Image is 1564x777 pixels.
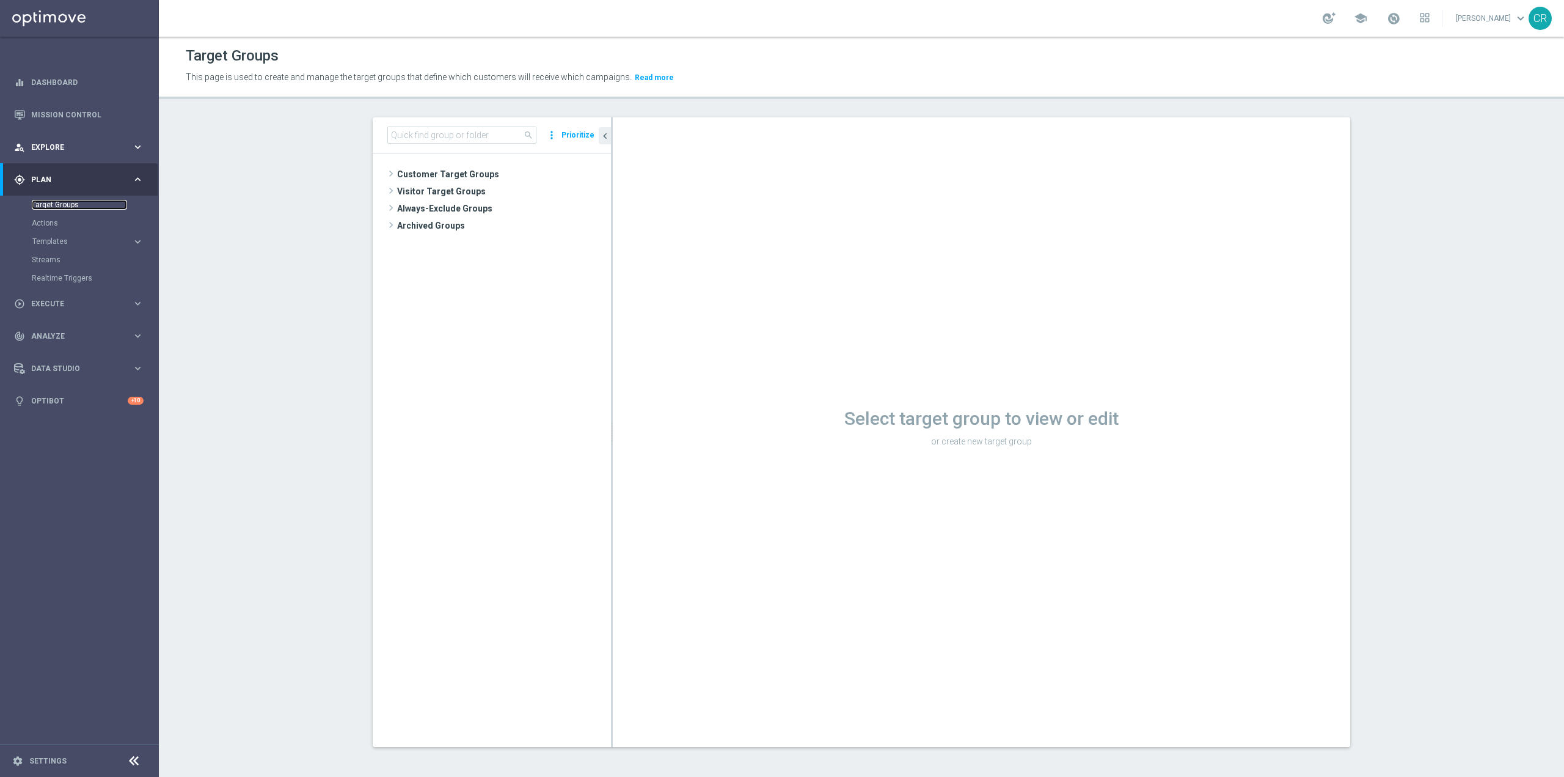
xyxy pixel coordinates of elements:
[546,127,558,144] i: more_vert
[13,110,144,120] button: Mission Control
[14,298,25,309] i: play_circle_outline
[13,364,144,374] button: Data Studio keyboard_arrow_right
[14,331,25,342] i: track_changes
[1354,12,1367,25] span: school
[560,127,596,144] button: Prioritize
[29,757,67,765] a: Settings
[397,166,611,183] span: Customer Target Groups
[397,217,611,234] span: Archived Groups
[132,141,144,153] i: keyboard_arrow_right
[1455,9,1529,28] a: [PERSON_NAME]keyboard_arrow_down
[524,130,533,140] span: search
[31,66,144,98] a: Dashboard
[13,396,144,406] button: lightbulb Optibot +10
[14,98,144,131] div: Mission Control
[613,408,1350,430] h1: Select target group to view or edit
[14,298,132,309] div: Execute
[32,232,158,251] div: Templates
[31,176,132,183] span: Plan
[1529,7,1552,30] div: CR
[634,71,675,84] button: Read more
[613,436,1350,447] p: or create new target group
[599,127,611,144] button: chevron_left
[32,255,127,265] a: Streams
[599,130,611,142] i: chevron_left
[186,47,279,65] h1: Target Groups
[132,298,144,309] i: keyboard_arrow_right
[31,144,132,151] span: Explore
[12,756,23,767] i: settings
[14,142,25,153] i: person_search
[132,236,144,248] i: keyboard_arrow_right
[132,363,144,374] i: keyboard_arrow_right
[14,363,132,374] div: Data Studio
[14,174,132,185] div: Plan
[14,66,144,98] div: Dashboard
[31,300,132,307] span: Execute
[387,127,536,144] input: Quick find group or folder
[32,238,120,245] span: Templates
[128,397,144,405] div: +10
[32,273,127,283] a: Realtime Triggers
[13,331,144,341] button: track_changes Analyze keyboard_arrow_right
[14,331,132,342] div: Analyze
[397,183,611,200] span: Visitor Target Groups
[31,98,144,131] a: Mission Control
[32,269,158,287] div: Realtime Triggers
[32,237,144,246] button: Templates keyboard_arrow_right
[32,196,158,214] div: Target Groups
[186,72,632,82] span: This page is used to create and manage the target groups that define which customers will receive...
[397,200,611,217] span: Always-Exclude Groups
[31,333,132,340] span: Analyze
[32,214,158,232] div: Actions
[1514,12,1527,25] span: keyboard_arrow_down
[14,142,132,153] div: Explore
[32,251,158,269] div: Streams
[31,365,132,372] span: Data Studio
[132,330,144,342] i: keyboard_arrow_right
[31,385,128,417] a: Optibot
[13,78,144,87] button: equalizer Dashboard
[14,396,25,407] i: lightbulb
[132,174,144,185] i: keyboard_arrow_right
[14,385,144,417] div: Optibot
[32,238,132,245] div: Templates
[14,174,25,185] i: gps_fixed
[14,77,25,88] i: equalizer
[13,142,144,152] button: person_search Explore keyboard_arrow_right
[13,175,144,185] button: gps_fixed Plan keyboard_arrow_right
[32,218,127,228] a: Actions
[32,200,127,210] a: Target Groups
[13,299,144,309] button: play_circle_outline Execute keyboard_arrow_right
